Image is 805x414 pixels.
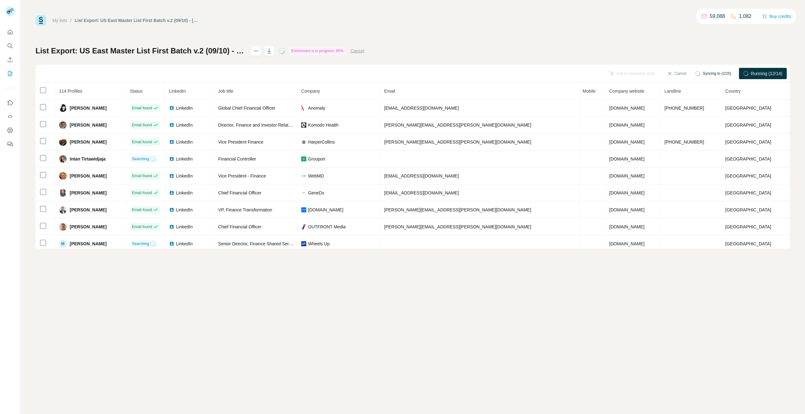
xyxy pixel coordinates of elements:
span: [GEOGRAPHIC_DATA] [725,224,771,229]
span: [PERSON_NAME] [70,139,107,145]
span: Email found [132,105,152,111]
span: Email found [132,173,152,179]
span: Director, Finance and Investor Relations [218,123,297,128]
span: [GEOGRAPHIC_DATA] [725,139,771,144]
img: Avatar [59,206,67,214]
img: company-logo [301,123,306,128]
span: Running (12/14) [751,70,782,77]
img: company-logo [301,139,306,144]
span: [DOMAIN_NAME] [308,207,343,213]
span: [EMAIL_ADDRESS][DOMAIN_NAME] [384,173,459,178]
span: GeneDx [308,190,324,196]
span: [DOMAIN_NAME] [609,173,645,178]
button: Enrich CSV [5,54,15,65]
span: Financial Controller [218,156,256,161]
span: [PERSON_NAME][EMAIL_ADDRESS][PERSON_NAME][DOMAIN_NAME] [384,207,531,212]
span: Landline [664,89,681,94]
span: LinkedIn [176,241,193,247]
button: Search [5,40,15,52]
span: [PERSON_NAME] [70,224,107,230]
span: Mobile [583,89,596,94]
li: / [70,17,72,24]
img: LinkedIn logo [169,123,174,128]
img: LinkedIn logo [169,139,174,144]
span: LinkedIn [169,89,186,94]
span: [DOMAIN_NAME] [609,156,645,161]
span: Chief Financial Officer [218,224,261,229]
span: Syncing to (2/25) [703,71,731,76]
button: actions [251,46,261,56]
span: Email [384,89,395,94]
span: [GEOGRAPHIC_DATA] [725,173,771,178]
img: company-logo [301,241,306,246]
span: [PHONE_NUMBER] [664,106,704,111]
h1: List Export: US East Master List First Batch v.2 (09/10) - [DATE] 16:10 [36,46,245,56]
span: Chief Financial Officer [218,190,261,195]
span: [PERSON_NAME][EMAIL_ADDRESS][PERSON_NAME][DOMAIN_NAME] [384,139,531,144]
img: Avatar [59,104,67,112]
span: [PERSON_NAME] [70,173,107,179]
button: Quick start [5,26,15,38]
span: Wheels Up [308,241,330,247]
button: Cancel [663,68,691,79]
span: [GEOGRAPHIC_DATA] [725,106,771,111]
span: Intan Tirtawidjaja [70,156,106,162]
span: [PERSON_NAME] [70,207,107,213]
span: VP, Finance Transformation [218,207,272,212]
img: Avatar [59,172,67,180]
img: Avatar [59,155,67,163]
span: Vice President - Finance [218,173,266,178]
span: [DOMAIN_NAME] [609,241,645,246]
img: LinkedIn logo [169,173,174,178]
span: LinkedIn [176,190,193,196]
span: LinkedIn [176,156,193,162]
img: Avatar [59,223,67,231]
span: [GEOGRAPHIC_DATA] [725,207,771,212]
img: Avatar [59,138,67,146]
span: Senior Director, Finance Shared Services [218,241,299,246]
button: Use Surfe API [5,111,15,122]
div: Enrichment is in progress: 85% [289,47,345,55]
span: Company website [609,89,644,94]
span: [PERSON_NAME] [70,122,107,128]
span: [DOMAIN_NAME] [609,207,645,212]
img: company-logo [301,106,306,111]
span: Email found [132,122,152,128]
img: company-logo [301,156,306,161]
button: Buy credits [762,12,791,21]
img: LinkedIn logo [169,207,174,212]
img: company-logo [301,173,306,178]
span: LinkedIn [176,173,193,179]
span: HarperCollins [308,139,335,145]
p: 1,082 [739,13,752,20]
span: [PHONE_NUMBER] [664,139,704,144]
span: Email found [132,139,152,145]
span: [DOMAIN_NAME] [609,139,645,144]
span: [PERSON_NAME] [70,190,107,196]
span: [DOMAIN_NAME] [609,106,645,111]
span: Vice President Finance [218,139,264,144]
span: [GEOGRAPHIC_DATA] [725,156,771,161]
span: Anomaly [308,105,325,111]
span: Email found [132,190,152,196]
button: Cancel [350,48,364,54]
img: Avatar [59,121,67,129]
img: LinkedIn logo [169,106,174,111]
span: OUTFRONT Media [308,224,346,230]
span: [PERSON_NAME] [70,241,107,247]
span: [DOMAIN_NAME] [609,224,645,229]
span: LinkedIn [176,207,193,213]
button: Use Surfe on LinkedIn [5,97,15,108]
span: [EMAIL_ADDRESS][DOMAIN_NAME] [384,190,459,195]
span: [GEOGRAPHIC_DATA] [725,190,771,195]
img: LinkedIn logo [169,156,174,161]
span: LinkedIn [176,139,193,145]
span: [GEOGRAPHIC_DATA] [725,241,771,246]
button: Feedback [5,139,15,150]
img: LinkedIn logo [169,241,174,246]
span: Email found [132,224,152,230]
span: Status [130,89,143,94]
a: My lists [53,18,67,23]
button: Dashboard [5,125,15,136]
span: [PERSON_NAME][EMAIL_ADDRESS][PERSON_NAME][DOMAIN_NAME] [384,123,531,128]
